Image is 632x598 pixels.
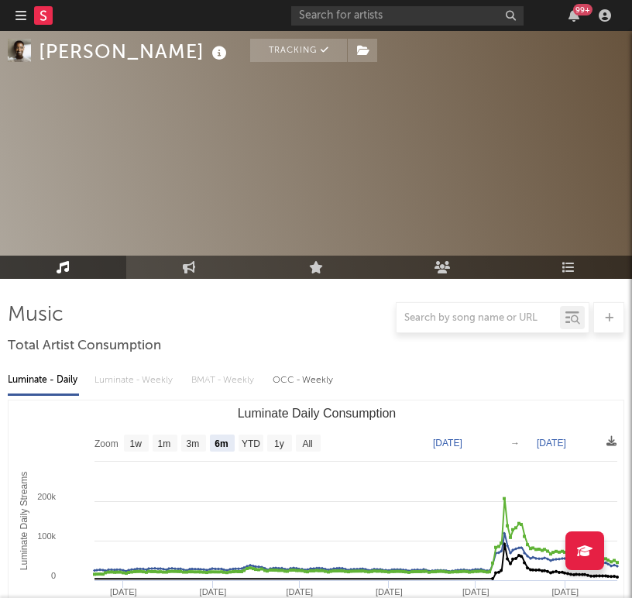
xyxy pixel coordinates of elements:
text: 100k [37,531,56,541]
div: [PERSON_NAME] [39,39,231,64]
text: 1m [158,438,171,449]
button: Tracking [250,39,347,62]
button: 99+ [568,9,579,22]
text: Luminate Daily Consumption [238,407,397,420]
text: [DATE] [462,587,489,596]
span: Total Artist Consumption [8,337,161,356]
text: [DATE] [286,587,313,596]
text: 200k [37,492,56,501]
text: 1w [130,438,143,449]
text: [DATE] [110,587,137,596]
div: OCC - Weekly [273,367,335,394]
div: 99 + [573,4,592,15]
text: 6m [215,438,228,449]
text: 0 [51,571,56,580]
text: Luminate Daily Streams [19,472,29,570]
div: Luminate - Daily [8,367,79,394]
text: YTD [242,438,260,449]
text: All [302,438,312,449]
text: → [510,438,520,448]
text: [DATE] [552,587,579,596]
text: [DATE] [537,438,566,448]
text: 3m [187,438,200,449]
text: [DATE] [200,587,227,596]
text: 1y [274,438,284,449]
text: Zoom [94,438,118,449]
text: [DATE] [376,587,403,596]
input: Search by song name or URL [397,312,560,325]
input: Search for artists [291,6,524,26]
text: [DATE] [433,438,462,448]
